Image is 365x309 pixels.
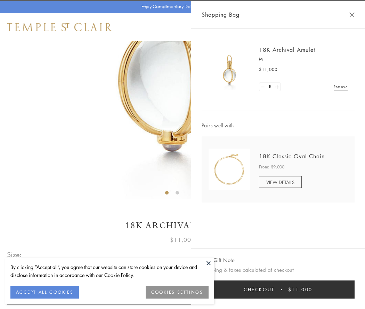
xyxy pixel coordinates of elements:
[146,286,209,299] button: COOKIES SETTINGS
[349,12,355,17] button: Close Shopping Bag
[244,286,275,293] span: Checkout
[288,286,313,293] span: $11,000
[266,179,294,185] span: VIEW DETAILS
[10,263,209,279] div: By clicking “Accept all”, you agree that our website can store cookies on your device and disclos...
[7,249,22,260] span: Size:
[259,66,277,73] span: $11,000
[259,82,266,91] a: Set quantity to 0
[7,220,358,232] h1: 18K Archival Amulet
[202,266,355,274] p: Shipping & taxes calculated at checkout
[170,235,195,244] span: $11,000
[209,149,250,190] img: N88865-OV18
[202,121,355,129] span: Pairs well with
[259,46,315,54] a: 18K Archival Amulet
[202,10,240,19] span: Shopping Bag
[259,56,348,63] p: M
[259,164,284,171] span: From: $9,000
[259,152,325,160] a: 18K Classic Oval Chain
[259,176,302,188] a: VIEW DETAILS
[202,280,355,299] button: Checkout $11,000
[209,49,250,90] img: 18K Archival Amulet
[202,256,235,264] button: Add Gift Note
[141,3,220,10] p: Enjoy Complimentary Delivery & Returns
[7,23,112,31] img: Temple St. Clair
[273,82,280,91] a: Set quantity to 2
[334,83,348,90] a: Remove
[10,286,79,299] button: ACCEPT ALL COOKIES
